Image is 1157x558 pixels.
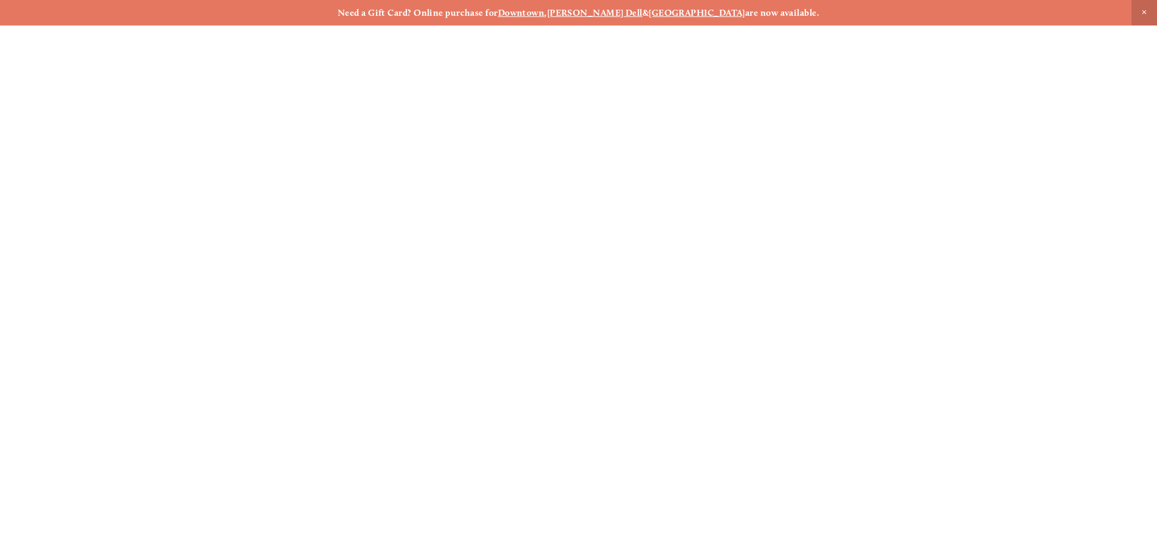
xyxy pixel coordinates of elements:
[544,7,547,18] strong: ,
[745,7,819,18] strong: are now available.
[649,7,745,18] a: [GEOGRAPHIC_DATA]
[498,7,545,18] a: Downtown
[547,7,643,18] a: [PERSON_NAME] Dell
[338,7,498,18] strong: Need a Gift Card? Online purchase for
[643,7,649,18] strong: &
